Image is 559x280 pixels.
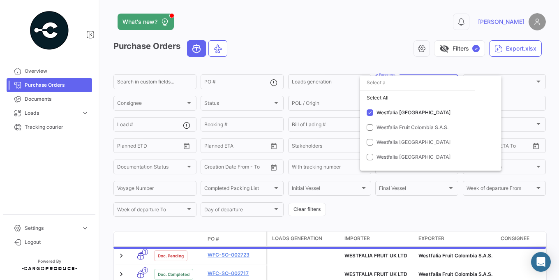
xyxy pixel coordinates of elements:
div: Abrir Intercom Messenger [531,252,551,272]
div: Select All [360,90,501,105]
span: Westfalia [GEOGRAPHIC_DATA] [377,154,451,160]
input: dropdown search [360,75,475,90]
span: Westfalia [GEOGRAPHIC_DATA] [377,139,451,145]
span: Westfalia Fruit Colombia S.A.S. [377,124,448,130]
span: Westfalia [GEOGRAPHIC_DATA] [377,109,451,116]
